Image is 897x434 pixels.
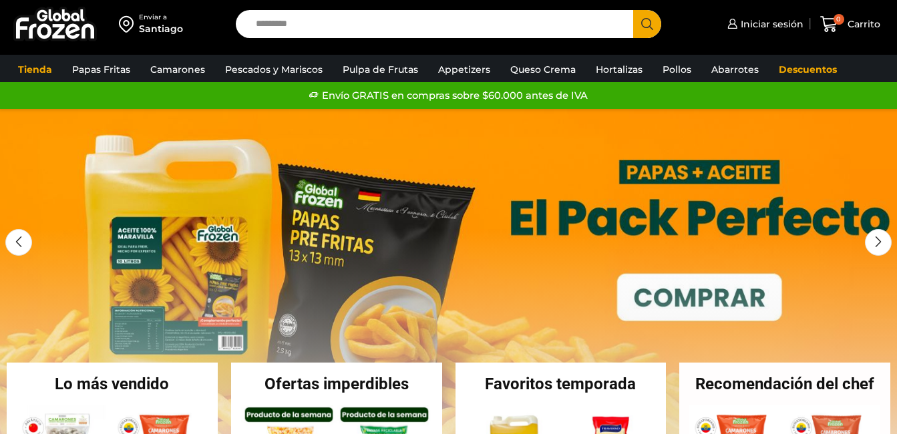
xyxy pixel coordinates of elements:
[144,57,212,82] a: Camarones
[705,57,765,82] a: Abarrotes
[336,57,425,82] a: Pulpa de Frutas
[218,57,329,82] a: Pescados y Mariscos
[772,57,844,82] a: Descuentos
[65,57,137,82] a: Papas Fritas
[456,376,667,392] h2: Favoritos temporada
[5,229,32,256] div: Previous slide
[817,9,884,40] a: 0 Carrito
[139,22,183,35] div: Santiago
[431,57,497,82] a: Appetizers
[589,57,649,82] a: Hortalizas
[231,376,442,392] h2: Ofertas imperdibles
[844,17,880,31] span: Carrito
[139,13,183,22] div: Enviar a
[724,11,803,37] a: Iniciar sesión
[865,229,892,256] div: Next slide
[656,57,698,82] a: Pollos
[119,13,139,35] img: address-field-icon.svg
[834,14,844,25] span: 0
[11,57,59,82] a: Tienda
[737,17,803,31] span: Iniciar sesión
[679,376,890,392] h2: Recomendación del chef
[7,376,218,392] h2: Lo más vendido
[633,10,661,38] button: Search button
[504,57,582,82] a: Queso Crema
